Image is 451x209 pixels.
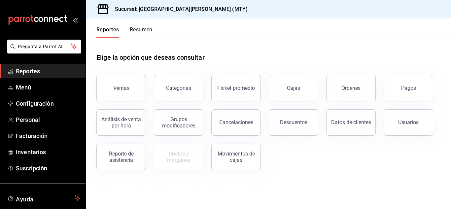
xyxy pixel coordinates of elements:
button: Ventas [96,75,146,101]
button: Cancelaciones [211,109,261,136]
div: navigation tabs [96,26,153,38]
div: Costos y márgenes [158,151,199,163]
button: Pagos [384,75,433,101]
div: Órdenes [341,85,361,91]
div: Usuarios [398,119,419,125]
button: Pregunta a Parrot AI [7,40,81,53]
div: Reporte de asistencia [101,151,142,163]
div: Pagos [401,85,416,91]
button: Reporte de asistencia [96,144,146,170]
div: Ticket promedio [217,85,255,91]
div: Grupos modificadores [158,116,199,129]
a: Pregunta a Parrot AI [5,48,81,55]
button: Datos de clientes [326,109,376,136]
div: Categorías [166,85,191,91]
span: Personal [16,115,80,124]
button: Ticket promedio [211,75,261,101]
div: Descuentos [280,119,307,125]
span: Configuración [16,99,80,108]
span: Pregunta a Parrot AI [18,43,71,50]
div: Datos de clientes [331,119,371,125]
div: Movimientos de cajas [216,151,257,163]
span: Ayuda [16,194,72,202]
button: Análisis de venta por hora [96,109,146,136]
button: open_drawer_menu [73,17,78,22]
div: Ventas [113,85,129,91]
span: Facturación [16,131,80,140]
div: Cajas [287,84,300,92]
div: Cancelaciones [219,119,253,125]
button: Contrata inventarios para ver este reporte [154,144,203,170]
span: Inventarios [16,148,80,157]
span: Suscripción [16,164,80,173]
h1: Elige la opción que deseas consultar [96,52,205,62]
button: Órdenes [326,75,376,101]
div: Análisis de venta por hora [101,116,142,129]
h3: Sucursal: [GEOGRAPHIC_DATA][PERSON_NAME] (MTY) [110,5,248,13]
button: Grupos modificadores [154,109,203,136]
span: Reportes [16,67,80,76]
span: Menú [16,83,80,92]
button: Movimientos de cajas [211,144,261,170]
a: Cajas [269,75,318,101]
button: Reportes [96,26,119,38]
button: Resumen [130,26,153,38]
button: Descuentos [269,109,318,136]
button: Categorías [154,75,203,101]
button: Usuarios [384,109,433,136]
